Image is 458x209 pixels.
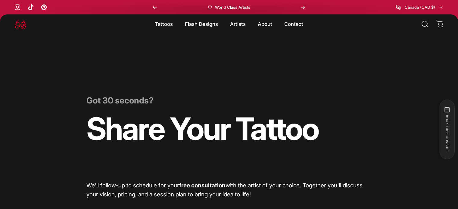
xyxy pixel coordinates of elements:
[179,182,226,189] strong: free consultation
[405,5,435,10] span: Canada (CAD $)
[149,18,179,30] summary: Tattoos
[215,5,250,10] p: World Class Artists
[86,95,154,106] strong: Got 30 seconds?
[86,181,372,199] p: We'll follow-up to schedule for your with the artist of your choice. Together you'll discuss your...
[179,18,224,30] summary: Flash Designs
[149,18,309,30] nav: Primary
[252,18,278,30] summary: About
[170,113,230,144] animate-element: Your
[235,113,318,144] animate-element: Tattoo
[224,18,252,30] summary: Artists
[278,18,309,30] a: Contact
[433,17,447,31] a: 0 items
[86,113,165,144] animate-element: Share
[439,100,454,159] button: BOOK FREE CONSULT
